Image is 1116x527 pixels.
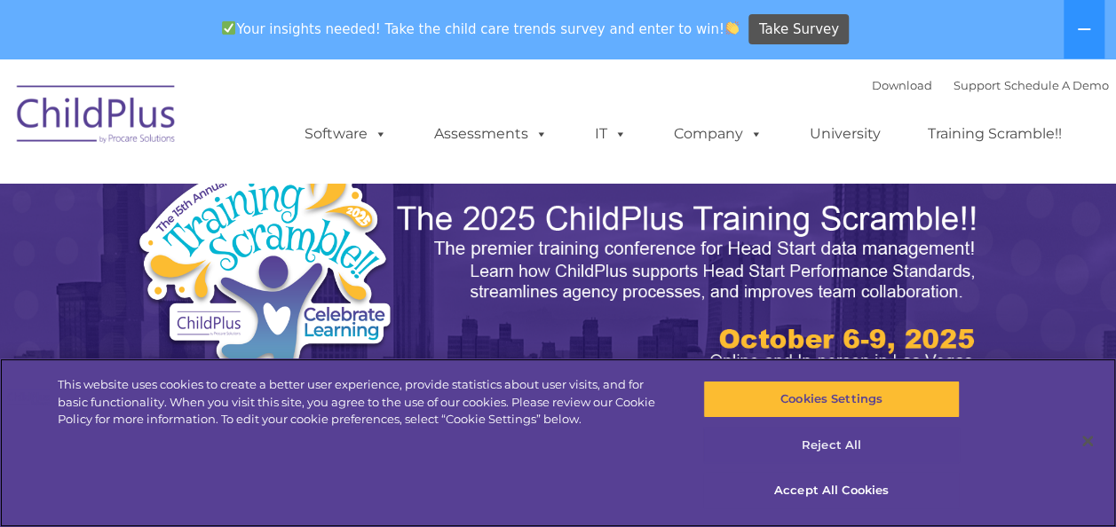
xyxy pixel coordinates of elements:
[872,78,932,92] a: Download
[1068,421,1107,460] button: Close
[577,116,645,152] a: IT
[792,116,898,152] a: University
[58,376,669,429] div: This website uses cookies to create a better user experience, provide statistics about user visit...
[725,21,739,35] img: 👏
[703,427,960,464] button: Reject All
[247,190,322,203] span: Phone number
[748,14,849,45] a: Take Survey
[215,12,747,46] span: Your insights needed! Take the child care trends survey and enter to win!
[287,116,405,152] a: Software
[247,117,301,130] span: Last name
[954,78,1001,92] a: Support
[759,14,839,45] span: Take Survey
[703,381,960,418] button: Cookies Settings
[222,21,235,35] img: ✅
[703,472,960,509] button: Accept All Cookies
[656,116,780,152] a: Company
[416,116,566,152] a: Assessments
[8,73,186,161] img: ChildPlus by Procare Solutions
[872,78,1109,92] font: |
[910,116,1080,152] a: Training Scramble!!
[1004,78,1109,92] a: Schedule A Demo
